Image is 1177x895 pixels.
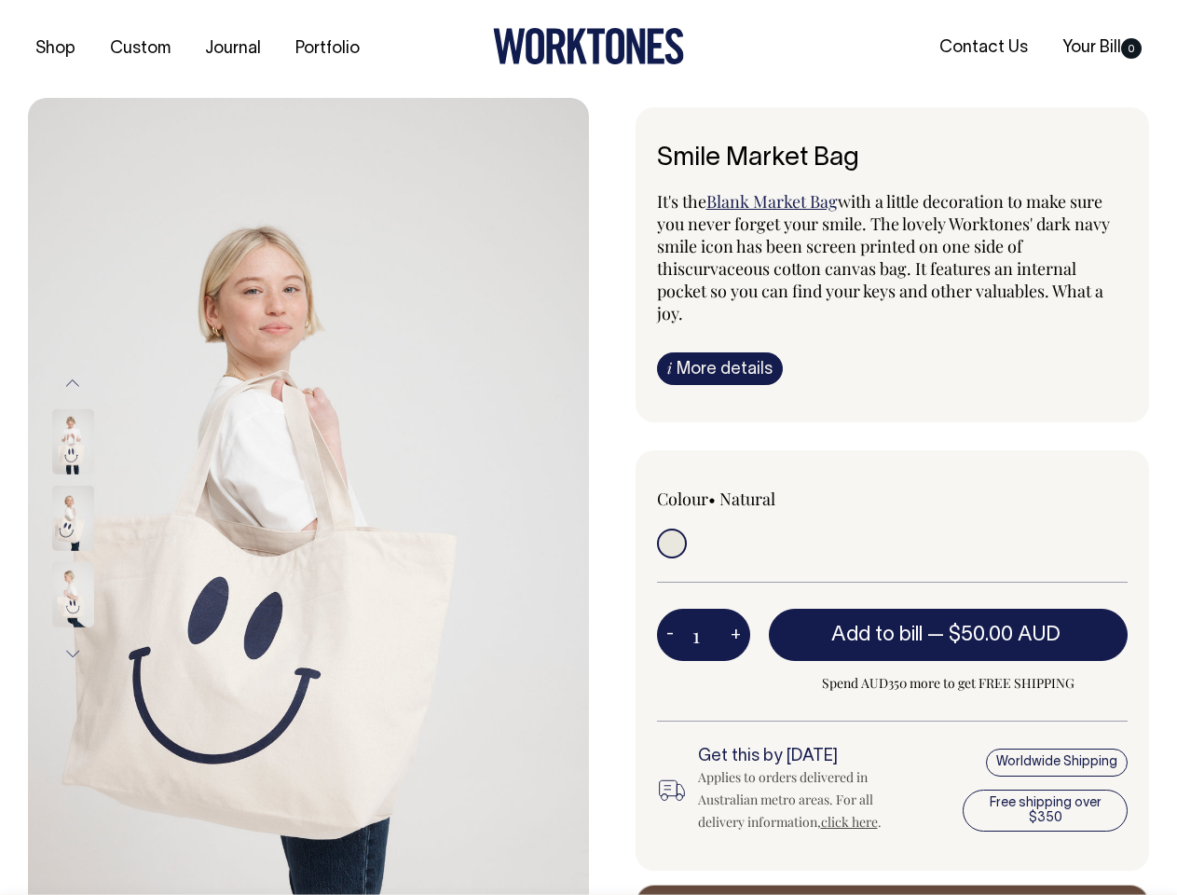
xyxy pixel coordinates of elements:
button: Next [59,633,87,675]
img: Smile Market Bag [52,486,94,551]
a: Journal [198,34,268,64]
span: curvaceous cotton canvas bag. It features an internal pocket so you can find your keys and other ... [657,257,1103,324]
label: Natural [719,488,775,510]
button: - [657,616,683,654]
span: Spend AUD350 more to get FREE SHIPPING [769,672,1129,695]
h6: Smile Market Bag [657,145,1129,173]
h6: Get this by [DATE] [698,748,913,766]
span: — [927,626,1065,644]
span: 0 [1121,38,1142,59]
a: Shop [28,34,83,64]
div: Applies to orders delivered in Australian metro areas. For all delivery information, . [698,766,913,833]
p: It's the with a little decoration to make sure you never forget your smile. The lovely Worktones'... [657,190,1129,324]
a: click here [821,813,878,831]
a: Contact Us [932,33,1035,63]
span: • [708,488,716,510]
span: Add to bill [831,626,923,644]
a: Blank Market Bag [706,190,838,213]
div: Colour [657,488,845,510]
img: Smile Market Bag [52,409,94,475]
span: i [667,358,672,378]
a: Portfolio [288,34,367,64]
span: $50.00 AUD [949,626,1061,644]
a: Your Bill0 [1055,33,1149,63]
button: Previous [59,362,87,404]
a: Custom [103,34,178,64]
button: + [721,616,750,654]
button: Add to bill —$50.00 AUD [769,609,1129,661]
img: Smile Market Bag [52,562,94,627]
a: iMore details [657,352,783,385]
